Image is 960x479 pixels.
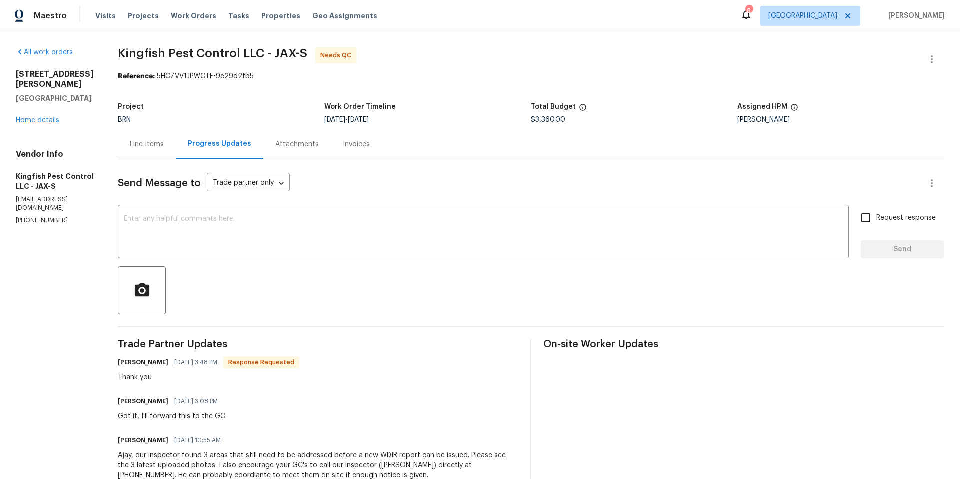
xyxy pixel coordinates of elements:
[16,171,94,191] h5: Kingfish Pest Control LLC - JAX-S
[130,139,164,149] div: Line Items
[118,71,944,81] div: 5HCZVV1JPWCTF-9e29d2fb5
[118,339,518,349] span: Trade Partner Updates
[261,11,300,21] span: Properties
[188,139,251,149] div: Progress Updates
[207,175,290,192] div: Trade partner only
[737,116,944,123] div: [PERSON_NAME]
[312,11,377,21] span: Geo Assignments
[16,69,94,89] h2: [STREET_ADDRESS][PERSON_NAME]
[790,103,798,116] span: The hpm assigned to this work order.
[884,11,945,21] span: [PERSON_NAME]
[171,11,216,21] span: Work Orders
[228,12,249,19] span: Tasks
[16,149,94,159] h4: Vendor Info
[324,116,369,123] span: -
[174,435,221,445] span: [DATE] 10:55 AM
[118,116,131,123] span: BRN
[174,357,217,367] span: [DATE] 3:48 PM
[118,73,155,80] b: Reference:
[531,116,565,123] span: $3,360.00
[324,116,345,123] span: [DATE]
[95,11,116,21] span: Visits
[320,50,355,60] span: Needs QC
[343,139,370,149] div: Invoices
[745,6,752,16] div: 8
[118,47,307,59] span: Kingfish Pest Control LLC - JAX-S
[128,11,159,21] span: Projects
[16,216,94,225] p: [PHONE_NUMBER]
[275,139,319,149] div: Attachments
[579,103,587,116] span: The total cost of line items that have been proposed by Opendoor. This sum includes line items th...
[118,357,168,367] h6: [PERSON_NAME]
[531,103,576,110] h5: Total Budget
[16,195,94,212] p: [EMAIL_ADDRESS][DOMAIN_NAME]
[224,357,298,367] span: Response Requested
[16,93,94,103] h5: [GEOGRAPHIC_DATA]
[34,11,67,21] span: Maestro
[118,372,299,382] div: Thank you
[324,103,396,110] h5: Work Order Timeline
[118,178,201,188] span: Send Message to
[876,213,936,223] span: Request response
[174,396,218,406] span: [DATE] 3:08 PM
[543,339,944,349] span: On-site Worker Updates
[118,103,144,110] h5: Project
[737,103,787,110] h5: Assigned HPM
[118,435,168,445] h6: [PERSON_NAME]
[118,396,168,406] h6: [PERSON_NAME]
[16,49,73,56] a: All work orders
[118,411,227,421] div: Got it, I'll forward this to the GC.
[348,116,369,123] span: [DATE]
[16,117,59,124] a: Home details
[768,11,837,21] span: [GEOGRAPHIC_DATA]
